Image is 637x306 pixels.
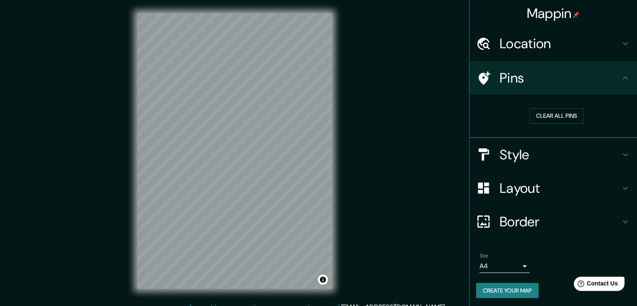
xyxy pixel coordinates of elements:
img: pin-icon.png [573,11,580,18]
button: Toggle attribution [318,275,328,285]
h4: Mappin [527,5,580,22]
div: Style [469,138,637,171]
div: Pins [469,61,637,95]
h4: Location [500,35,620,52]
h4: Border [500,213,620,230]
h4: Pins [500,70,620,86]
div: Layout [469,171,637,205]
button: Create your map [476,283,539,298]
h4: Style [500,146,620,163]
iframe: Help widget launcher [562,273,628,297]
label: Size [480,252,488,259]
div: Border [469,205,637,239]
div: Location [469,27,637,60]
h4: Layout [500,180,620,197]
div: A4 [480,259,530,273]
button: Clear all pins [529,108,584,124]
canvas: Map [137,13,332,289]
